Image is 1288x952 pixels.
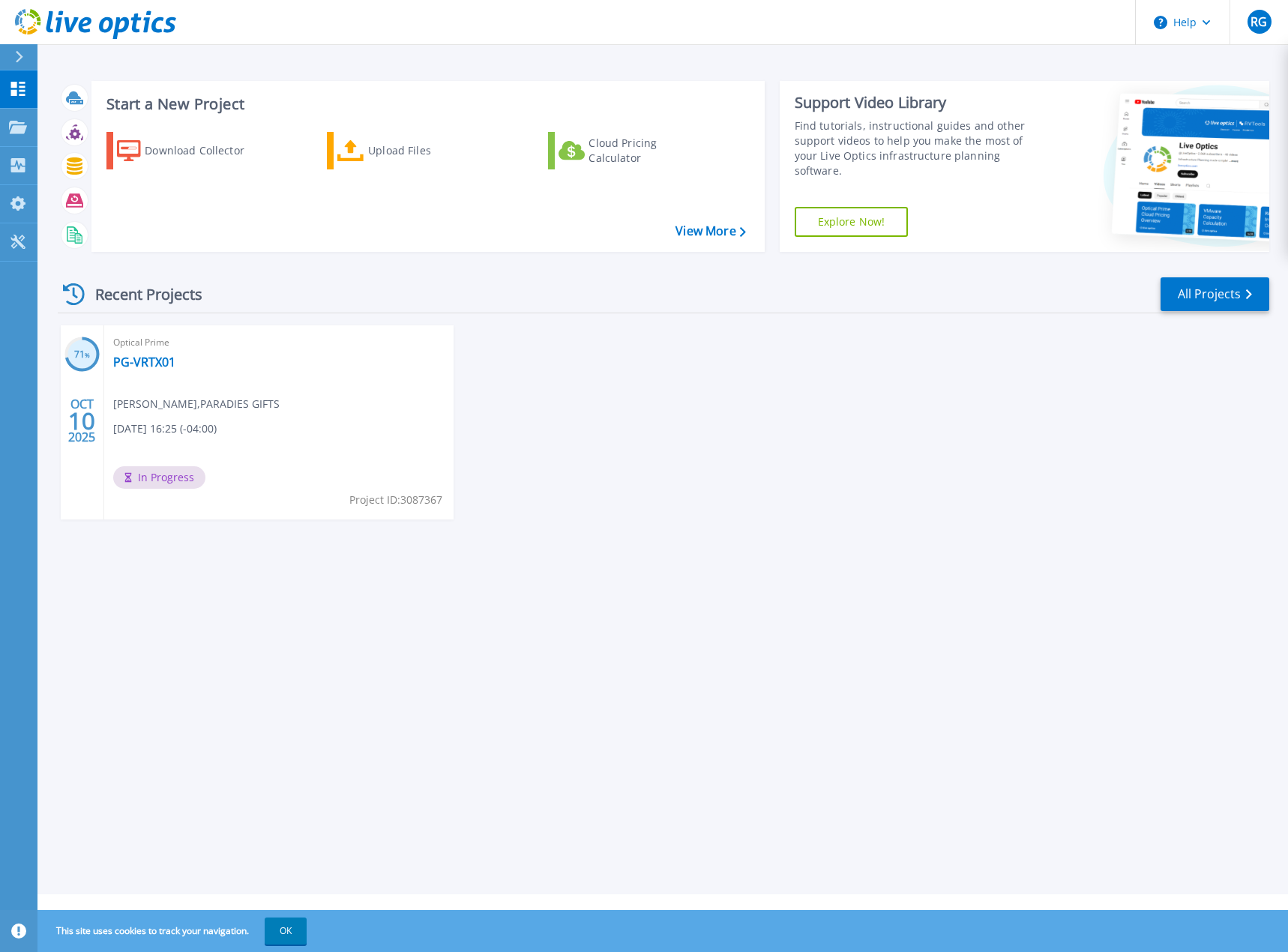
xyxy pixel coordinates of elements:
div: OCT 2025 [67,394,96,448]
span: % [85,351,90,359]
span: [DATE] 16:25 (-04:00) [113,421,217,437]
div: Download Collector [145,136,265,166]
div: Cloud Pricing Calculator [589,136,708,166]
span: Project ID: 3087367 [349,492,442,508]
div: Support Video Library [795,93,1043,112]
span: 10 [68,415,95,427]
span: RG [1251,16,1267,28]
button: OK [265,918,307,945]
span: [PERSON_NAME] , PARADIES GIFTS [113,396,280,412]
span: This site uses cookies to track your navigation. [41,918,307,945]
a: Download Collector [106,132,274,169]
a: Upload Files [327,132,494,169]
h3: 71 [64,346,100,364]
a: Cloud Pricing Calculator [548,132,715,169]
span: Optical Prime [113,334,445,351]
span: In Progress [113,466,205,489]
h3: Start a New Project [106,96,745,112]
div: Find tutorials, instructional guides and other support videos to help you make the most of your L... [795,118,1043,178]
a: Explore Now! [795,207,909,237]
a: PG-VRTX01 [113,355,175,370]
div: Upload Files [368,136,488,166]
div: Recent Projects [58,276,223,313]
a: All Projects [1161,277,1269,311]
a: View More [675,224,745,238]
